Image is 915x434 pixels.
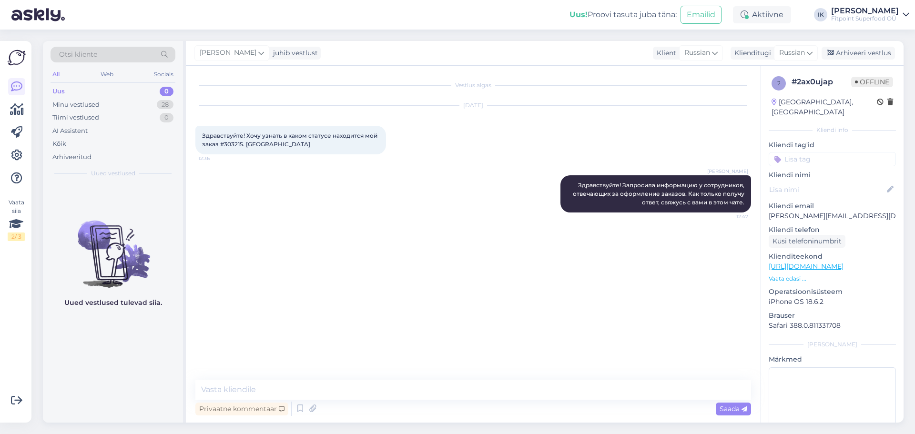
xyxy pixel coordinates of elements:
[152,68,175,81] div: Socials
[52,139,66,149] div: Kõik
[769,235,845,248] div: Küsi telefoninumbrit
[769,287,896,297] p: Operatsioonisüsteem
[769,152,896,166] input: Lisa tag
[792,76,851,88] div: # 2ax0ujap
[769,311,896,321] p: Brauser
[195,403,288,415] div: Privaatne kommentaar
[779,48,805,58] span: Russian
[64,298,162,308] p: Uued vestlused tulevad siia.
[712,213,748,220] span: 12:47
[8,232,25,241] div: 2 / 3
[43,203,183,289] img: No chats
[777,80,781,87] span: 2
[731,48,771,58] div: Klienditugi
[681,6,722,24] button: Emailid
[52,100,100,110] div: Minu vestlused
[769,211,896,221] p: [PERSON_NAME][EMAIL_ADDRESS][DOMAIN_NAME]
[769,297,896,307] p: iPhone OS 18.6.2
[814,8,827,21] div: IK
[769,201,896,211] p: Kliendi email
[52,126,88,136] div: AI Assistent
[569,9,677,20] div: Proovi tasuta juba täna:
[160,87,173,96] div: 0
[769,340,896,349] div: [PERSON_NAME]
[52,152,91,162] div: Arhiveeritud
[769,262,844,271] a: [URL][DOMAIN_NAME]
[769,140,896,150] p: Kliendi tag'id
[573,182,746,206] span: Здравствуйте! Запросила информацию у сотрудников, отвечающих за оформление заказов. Как только по...
[769,252,896,262] p: Klienditeekond
[851,77,893,87] span: Offline
[195,81,751,90] div: Vestlus algas
[720,404,747,413] span: Saada
[831,7,899,15] div: [PERSON_NAME]
[684,48,710,58] span: Russian
[269,48,318,58] div: juhib vestlust
[733,6,791,23] div: Aktiivne
[769,126,896,134] div: Kliendi info
[772,97,877,117] div: [GEOGRAPHIC_DATA], [GEOGRAPHIC_DATA]
[769,184,885,195] input: Lisa nimi
[99,68,115,81] div: Web
[769,321,896,331] p: Safari 388.0.811331708
[91,169,135,178] span: Uued vestlused
[653,48,676,58] div: Klient
[200,48,256,58] span: [PERSON_NAME]
[59,50,97,60] span: Otsi kliente
[198,155,234,162] span: 12:36
[52,87,65,96] div: Uus
[202,132,379,148] span: Здравствуйте! Хочу узнать в каком статусе находится мой заказ #303215. [GEOGRAPHIC_DATA]
[160,113,173,122] div: 0
[831,7,909,22] a: [PERSON_NAME]Fitpoint Superfood OÜ
[707,168,748,175] span: [PERSON_NAME]
[569,10,588,19] b: Uus!
[769,225,896,235] p: Kliendi telefon
[8,198,25,241] div: Vaata siia
[769,274,896,283] p: Vaata edasi ...
[769,170,896,180] p: Kliendi nimi
[52,113,99,122] div: Tiimi vestlused
[8,49,26,67] img: Askly Logo
[51,68,61,81] div: All
[195,101,751,110] div: [DATE]
[822,47,895,60] div: Arhiveeri vestlus
[831,15,899,22] div: Fitpoint Superfood OÜ
[157,100,173,110] div: 28
[769,354,896,364] p: Märkmed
